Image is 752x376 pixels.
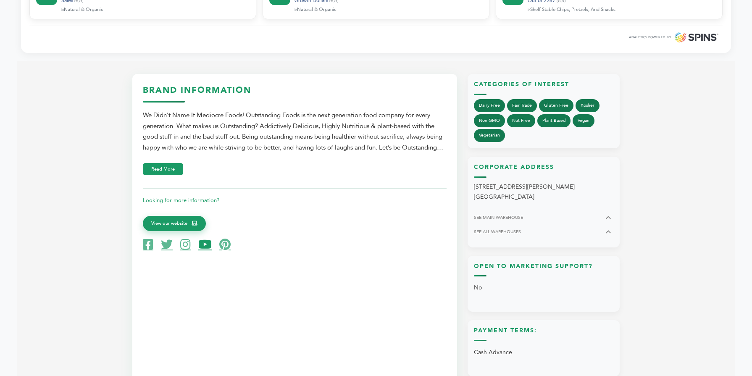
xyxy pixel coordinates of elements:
[474,214,523,221] span: SEE MAIN WAREHOUSE
[474,229,521,235] span: SEE ALL WAREHOUSES
[143,195,447,205] p: Looking for more information?
[143,110,447,153] div: We Didn’t Name It Mediocre Foods! Outstanding Foods is the next generation food company for every...
[474,80,613,95] h3: Categories of Interest
[474,345,613,360] p: Cash Advance
[143,163,183,175] button: Read More
[528,8,530,12] span: in
[61,6,250,13] div: Natural & Organic
[151,220,187,227] span: View our website
[474,163,613,178] h3: Corporate Address
[474,129,505,142] a: Vegetarian
[629,35,671,40] span: ANALYTICS POWERED BY
[474,182,613,202] p: [STREET_ADDRESS][PERSON_NAME] [GEOGRAPHIC_DATA]
[143,216,206,231] a: View our website
[576,99,599,112] a: Kosher
[507,114,535,127] a: Nut Free
[573,114,594,127] a: Vegan
[537,114,571,127] a: Plant Based
[528,6,716,13] div: Shelf Stable Chips, Pretzels, And Snacks
[474,114,505,127] a: Non GMO
[474,227,613,237] button: SEE ALL WAREHOUSES
[539,99,573,112] a: Gluten Free
[294,6,483,13] div: Natural & Organic
[474,326,613,341] h3: Payment Terms:
[61,8,64,12] span: in
[294,8,297,12] span: in
[474,99,505,112] a: Dairy Free
[474,213,613,223] button: SEE MAIN WAREHOUSE
[474,281,613,295] p: No
[675,32,718,42] img: SPINS
[474,262,613,277] h3: Open to Marketing Support?
[507,99,537,112] a: Fair Trade
[143,84,447,103] h3: Brand Information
